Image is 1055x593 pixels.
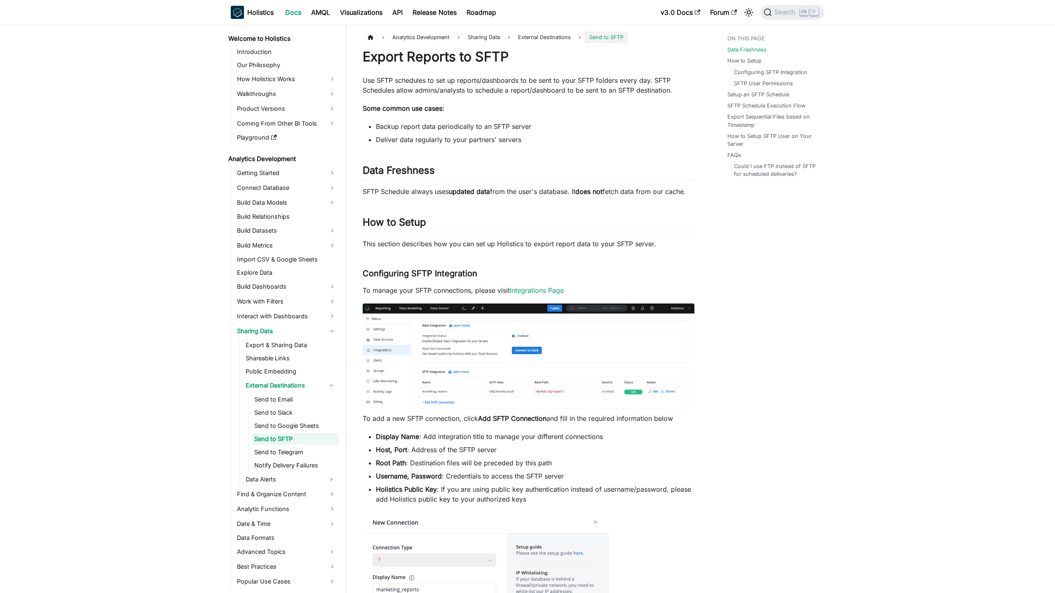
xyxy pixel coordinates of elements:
a: How Holistics Works [234,72,339,86]
a: AMQL [306,6,335,19]
a: Date & Time [234,517,339,530]
nav: Docs sidebar [223,25,346,593]
a: Walkthroughs [234,87,339,100]
a: Coming From Other BI Tools [234,117,339,130]
a: SFTP User Permissions [734,79,793,87]
span: Search [772,9,800,16]
a: Best Practices [234,560,339,573]
p: SFTP Schedule always uses from the user's database. It fetch data from our cache. [363,187,694,196]
kbd: K [810,8,818,16]
h2: Data Freshness [363,164,694,180]
li: : Add integration title to manage your different connections [376,432,694,441]
a: Build Datasets [234,224,339,237]
img: Holistics [231,6,244,19]
a: Export & Sharing Data [243,339,339,351]
h3: Configuring SFTP Integration [363,268,694,279]
h2: How to Setup [363,216,694,232]
b: Holistics [247,7,274,17]
span: Analytics Development [388,31,453,43]
a: Sharing Data [234,325,339,338]
a: Configuring SFTP Integration [734,68,807,76]
a: Public Embedding [243,366,339,377]
a: Getting Started [234,166,339,180]
strong: Host, Port [376,446,407,454]
span: Send to SFTP [585,31,627,43]
p: This section describes how you can set up Holistics to export report data to your SFTP server. [363,239,694,249]
nav: Breadcrumbs [363,31,694,43]
span: External Destinations [518,34,571,40]
a: SFTP Schedule Execution Flow [727,102,805,110]
a: How to Setup SFTP User on Your Server [727,132,819,148]
a: Explore Data [234,267,339,278]
a: Export Sequential Files based on Timestamp [727,113,819,128]
a: Build Dashboards [234,280,339,293]
a: Setup an SFTP Schedule [727,91,789,98]
a: Build Metrics [234,239,339,252]
strong: Holistics Public Key [376,485,437,493]
strong: Add SFTP Connection [478,414,546,423]
a: External Destinations [243,379,324,392]
strong: does not [575,187,603,196]
strong: Some common use cases: [363,104,444,112]
a: Analytics Development [226,153,339,165]
a: Work with Filters [234,295,339,308]
li: : Destination files will be preceded by this path [376,458,694,468]
a: Product Versions [234,102,339,115]
p: To manage your SFTP connections, please visit [363,285,694,295]
a: Visualizations [335,6,387,19]
a: FAQs [727,151,741,159]
a: Data Alerts [243,473,324,486]
a: API [387,6,408,19]
a: Notify Delivery Failures [252,460,339,471]
li: : Address of the SFTP server [376,445,694,455]
a: Import CSV & Google Sheets [234,254,339,265]
a: Build Relationships [234,211,339,222]
p: To add a new SFTP connection, click and fill in the required information below [363,413,694,423]
a: Build Data Models [234,196,339,209]
a: Analytic Functions [234,502,339,516]
a: Roadmap [462,6,501,19]
a: Send to Telegram [252,446,339,458]
button: Search (Ctrl+K) [760,5,824,20]
a: Home page [363,31,378,43]
a: Send to Slack [252,407,339,418]
a: Could I use FTP instead of SFTP for scheduled deliveries? [734,162,816,178]
a: Advanced Topics [234,545,339,558]
a: Send to Google Sheets [252,420,339,432]
a: Welcome to Holistics [226,33,339,44]
a: External Destinations [514,31,575,43]
a: Popular Use Cases [234,575,339,588]
a: Send to Email [252,394,339,405]
a: Integrations Page [510,286,564,294]
a: Introduction [234,46,339,58]
a: Find & Organize Content [234,488,339,501]
a: Forum [705,6,742,19]
button: Collapse sidebar category 'External Destinations' [324,379,339,392]
li: Backup report data periodically to an SFTP server [376,121,694,131]
a: Interact with Dashboards [234,310,339,323]
a: Our Philosophy [234,59,339,71]
a: Connect Database [234,181,339,194]
button: Switch between dark and light mode (currently light mode) [742,6,755,19]
a: Data Formats [234,532,339,544]
a: Playground [234,132,339,143]
strong: updated data [449,187,490,196]
a: How to Setup [727,57,762,65]
a: Shareable Links [243,353,339,364]
p: Use SFTP schedules to set up reports/dashboards to be sent to your SFTP folders every day. SFTP S... [363,75,694,95]
a: Send to SFTP [252,433,339,445]
a: Docs [280,6,306,19]
a: Release Notes [408,6,462,19]
a: v3.0 Docs [656,6,705,19]
strong: Root Path [376,459,406,467]
li: : If you are using public key authentication instead of username/password, please add Holistics p... [376,484,694,504]
li: : Credentials to access the SFTP server [376,471,694,481]
h1: Export Reports to SFTP [363,49,694,65]
span: Sharing Data [464,31,504,43]
li: Deliver data regularly to your partners' servers [376,135,694,145]
a: Data Freshness [727,46,767,54]
strong: Display Name [376,432,419,441]
strong: Username, Password [376,472,442,480]
button: Expand sidebar category 'Data Alerts' [324,473,339,486]
a: HolisticsHolistics [231,6,274,19]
